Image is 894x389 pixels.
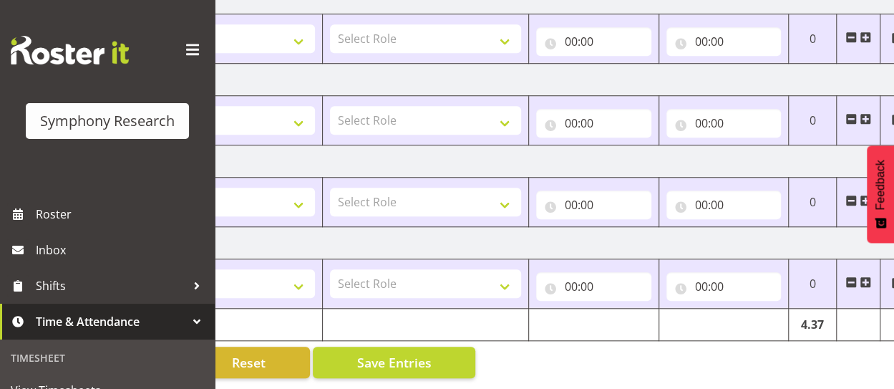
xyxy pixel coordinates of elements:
input: Click to select... [536,109,651,138]
td: 0 [789,96,837,145]
span: Feedback [874,160,887,210]
img: Rosterit website logo [11,36,129,64]
span: Reset [232,353,266,372]
input: Click to select... [666,272,782,301]
div: Symphony Research [40,110,175,132]
span: Time & Attendance [36,311,186,332]
div: Timesheet [4,343,211,373]
td: 0 [789,14,837,64]
td: 0 [789,178,837,227]
span: Save Entries [356,353,431,372]
input: Click to select... [536,191,651,219]
input: Click to select... [536,272,651,301]
input: Click to select... [666,191,782,219]
input: Click to select... [666,27,782,56]
td: 0 [789,259,837,309]
button: Save Entries [313,347,475,378]
button: Feedback - Show survey [867,145,894,243]
span: Shifts [36,275,186,297]
span: Roster [36,203,208,225]
input: Click to select... [536,27,651,56]
input: Click to select... [666,109,782,138]
td: 4.37 [789,309,837,341]
button: Reset [188,347,310,378]
span: Inbox [36,239,208,261]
